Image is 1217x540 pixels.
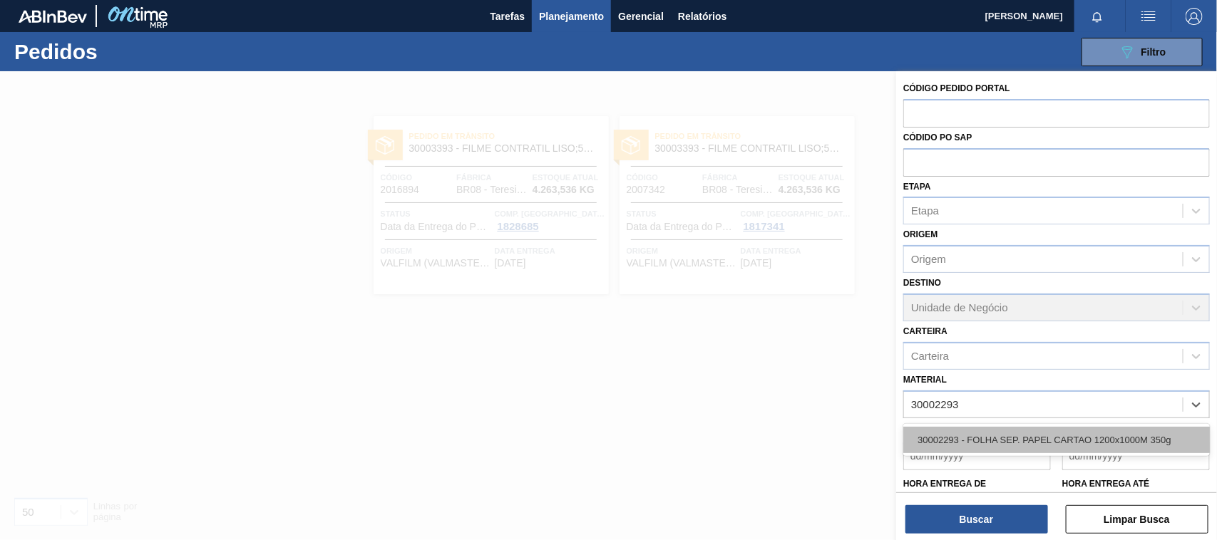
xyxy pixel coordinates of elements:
button: Filtro [1082,38,1203,66]
span: Filtro [1141,46,1166,58]
label: Carteira [903,326,948,336]
img: userActions [1140,8,1157,25]
span: Planejamento [539,8,604,25]
button: Notificações [1074,6,1120,26]
div: Carteira [911,350,949,362]
span: Gerencial [618,8,664,25]
label: Etapa [903,182,931,192]
img: Logout [1186,8,1203,25]
label: Destino [903,278,941,288]
label: Código Pedido Portal [903,83,1010,93]
label: Hora entrega até [1062,474,1210,494]
span: Relatórios [678,8,726,25]
div: Etapa [911,205,939,217]
img: TNhmsLtSVTkK8tSr43FrP2fwEKptu5GPRR3wAAAABJRU5ErkJggg== [19,10,87,23]
span: Tarefas [490,8,525,25]
label: Material [903,375,947,385]
label: Origem [903,229,938,239]
h1: Pedidos [14,43,223,60]
div: 30002293 - FOLHA SEP. PAPEL CARTAO 1200x1000M 350g [903,427,1210,453]
label: Códido PO SAP [903,133,972,142]
label: Hora entrega de [903,474,1051,494]
div: Origem [911,254,946,266]
input: dd/mm/yyyy [1062,442,1210,470]
input: dd/mm/yyyy [903,442,1051,470]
